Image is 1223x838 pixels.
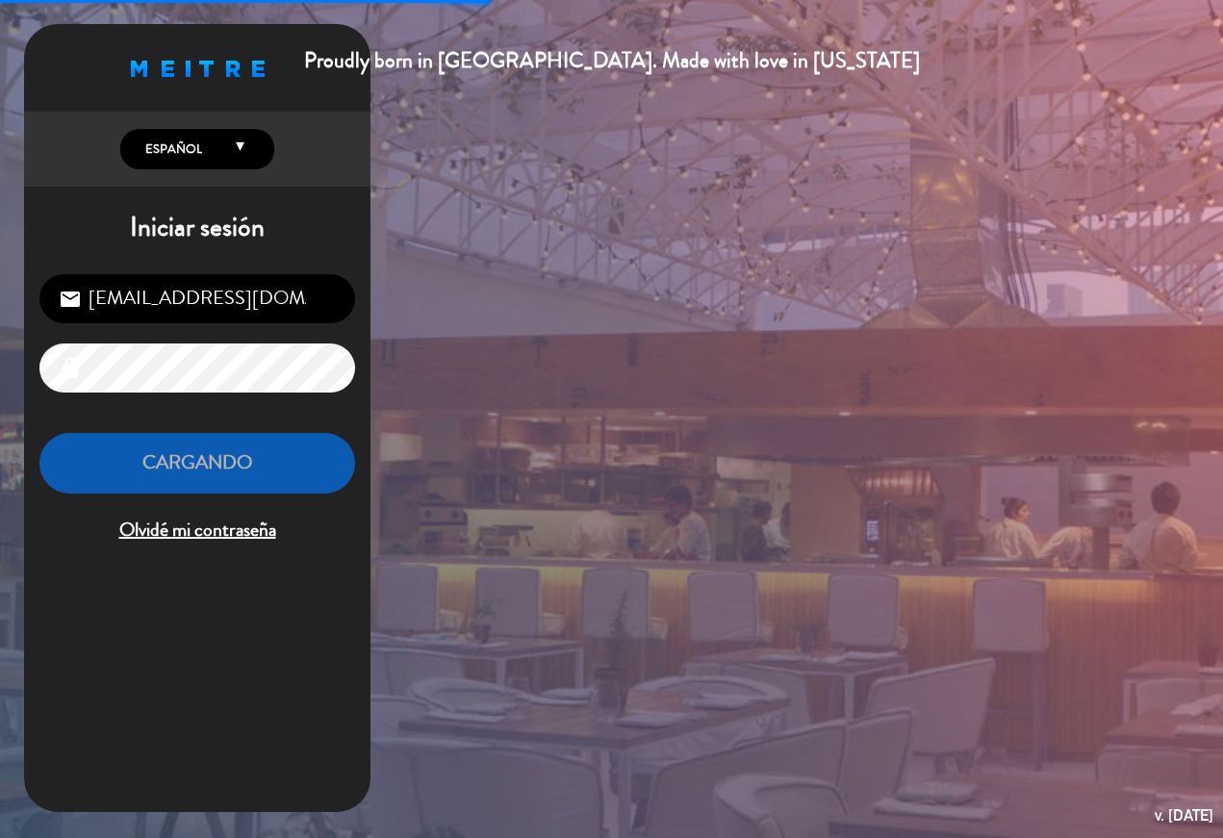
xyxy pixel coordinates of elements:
[24,212,370,244] h1: Iniciar sesión
[59,357,82,380] i: lock
[39,274,355,323] input: Correo Electrónico
[140,140,202,159] span: Español
[1155,802,1213,828] div: v. [DATE]
[39,515,355,546] span: Olvidé mi contraseña
[39,433,355,494] button: Cargando
[59,288,82,311] i: email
